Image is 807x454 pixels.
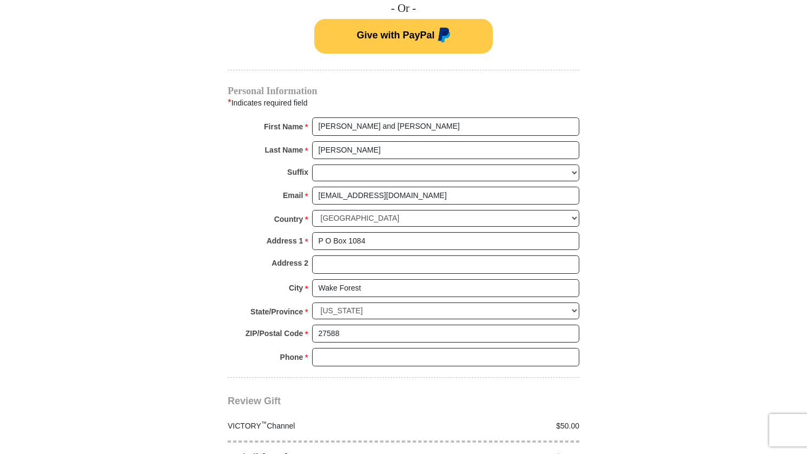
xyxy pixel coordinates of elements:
[280,350,303,365] strong: Phone
[272,255,308,271] strong: Address 2
[283,188,303,203] strong: Email
[403,420,585,432] div: $50.00
[261,420,267,426] sup: ™
[222,420,404,432] div: VICTORY Channel
[265,142,303,157] strong: Last Name
[228,96,579,110] div: Indicates required field
[289,280,303,295] strong: City
[435,28,451,45] img: paypal
[267,233,303,248] strong: Address 1
[228,87,579,95] h4: Personal Information
[314,19,493,54] button: Give with PayPal
[250,304,303,319] strong: State/Province
[287,165,308,180] strong: Suffix
[228,396,281,406] span: Review Gift
[274,212,303,227] strong: Country
[356,30,434,41] span: Give with PayPal
[264,119,303,134] strong: First Name
[228,2,579,15] h4: - Or -
[246,326,303,341] strong: ZIP/Postal Code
